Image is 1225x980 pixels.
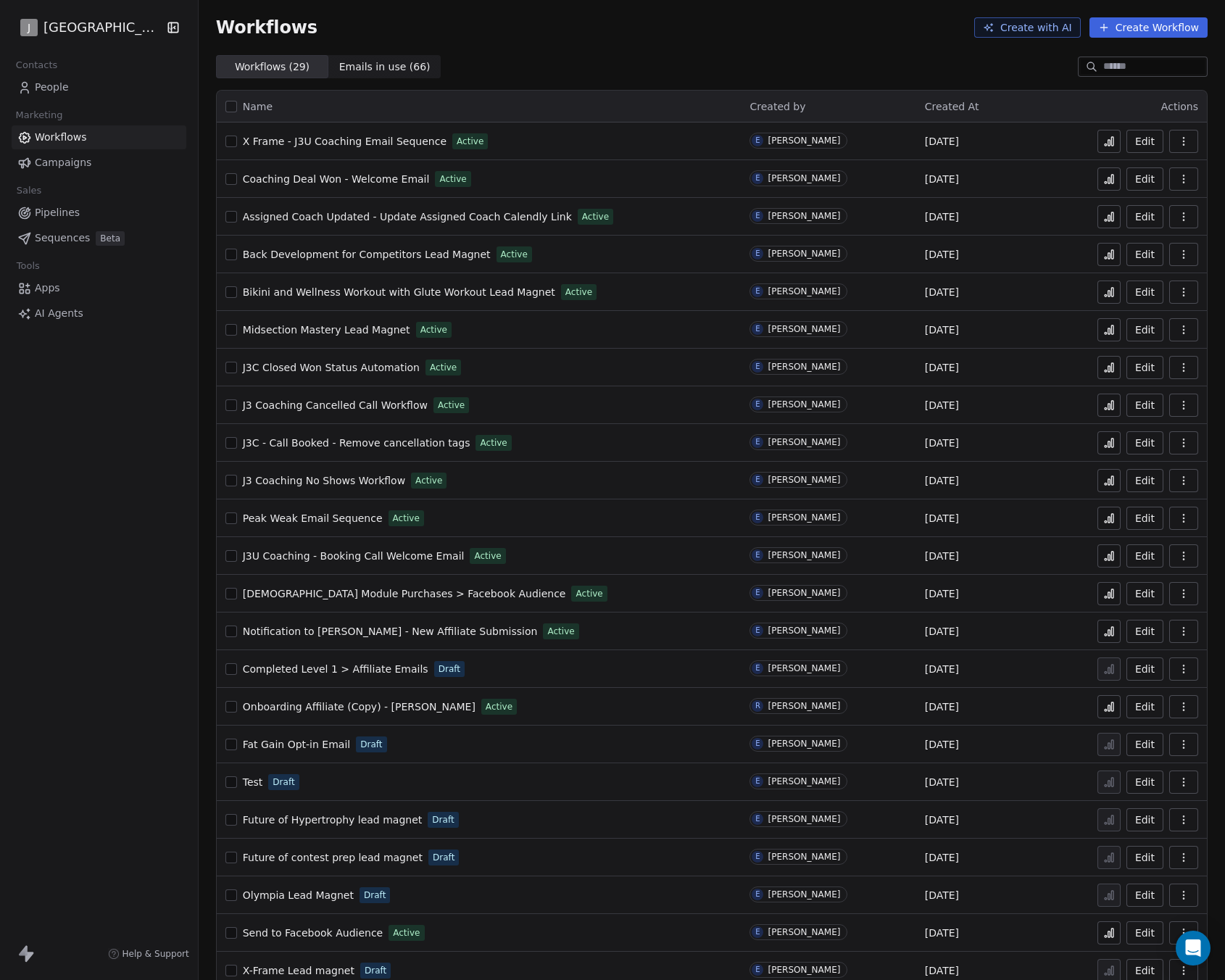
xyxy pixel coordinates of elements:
div: E [755,135,760,146]
a: J3U Coaching - Booking Call Welcome Email [243,549,465,563]
span: Peak Weak Email Sequence [243,512,383,524]
span: Active [393,512,420,525]
span: Workflows [35,130,87,145]
a: Edit [1126,620,1163,643]
a: Notification to [PERSON_NAME] - New Affiliate Submission [243,624,538,639]
div: Open Intercom Messenger [1176,931,1211,966]
button: Edit [1126,808,1163,831]
a: J3C - Call Booked - Remove cancellation tags [243,436,470,450]
span: People [35,80,69,95]
button: Edit [1126,771,1163,794]
a: Midsection Mastery Lead Magnet [243,323,410,337]
a: [DEMOGRAPHIC_DATA] Module Purchases > Facebook Audience [243,586,566,601]
button: Edit [1126,921,1163,944]
a: Edit [1126,544,1163,568]
div: E [755,663,760,674]
span: Future of contest prep lead magnet [243,852,423,863]
span: Sales [10,180,48,202]
a: Assigned Coach Updated - Update Assigned Coach Calendly Link [243,209,572,224]
div: E [755,512,760,523]
div: [PERSON_NAME] [768,739,840,749]
a: Back Development for Competitors Lead Magnet [243,247,491,262]
button: Edit [1126,205,1163,228]
span: J3C - Call Booked - Remove cancellation tags [243,437,470,449]
div: E [755,889,760,900]
button: Edit [1126,582,1163,605]
div: [PERSON_NAME] [768,512,840,523]
span: Contacts [9,54,64,76]
a: Olympia Lead Magnet [243,888,354,902]
span: Active [415,474,442,487]
span: Active [501,248,528,261]
span: Active [474,549,501,562]
span: Actions [1161,101,1198,112]
div: [PERSON_NAME] [768,173,840,183]
div: E [755,248,760,259]
span: [DATE] [925,473,959,488]
span: Workflows [216,17,317,38]
span: [DATE] [925,323,959,337]
span: [DATE] [925,586,959,601]
a: Test [243,775,263,789]
div: E [755,926,760,938]
a: Pipelines [12,201,186,225]
div: [PERSON_NAME] [768,965,840,975]
div: R [755,700,760,712]
a: Edit [1126,356,1163,379]
span: [DATE] [925,549,959,563]
button: Edit [1126,243,1163,266]
button: Edit [1126,733,1163,756]
a: Edit [1126,695,1163,718]
div: [PERSON_NAME] [768,399,840,410]
div: E [755,776,760,787]
button: Edit [1126,167,1163,191]
span: Olympia Lead Magnet [243,889,354,901]
span: [DATE] [925,850,959,865]
div: E [755,474,760,486]
div: [PERSON_NAME] [768,927,840,937]
a: X Frame - J3U Coaching Email Sequence [243,134,447,149]
div: [PERSON_NAME] [768,776,840,786]
a: Completed Level 1 > Affiliate Emails [243,662,428,676]
div: E [755,738,760,749]
button: Edit [1126,657,1163,681]
button: Edit [1126,469,1163,492]
a: Edit [1126,394,1163,417]
span: [DATE] [925,436,959,450]
span: J3C Closed Won Status Automation [243,362,420,373]
span: [DATE] [925,209,959,224]
a: Edit [1126,281,1163,304]
button: Edit [1126,846,1163,869]
span: [DATE] [925,285,959,299]
div: [PERSON_NAME] [768,437,840,447]
button: J[GEOGRAPHIC_DATA] [17,15,157,40]
button: Create with AI [974,17,1081,38]
span: Draft [273,776,294,789]
div: [PERSON_NAME] [768,286,840,296]
span: Tools [10,255,46,277]
a: People [12,75,186,99]
span: J3 Coaching No Shows Workflow [243,475,405,486]
span: J3U Coaching - Booking Call Welcome Email [243,550,465,562]
div: [PERSON_NAME] [768,550,840,560]
span: [DATE] [925,247,959,262]
span: Future of Hypertrophy lead magnet [243,814,423,826]
span: Onboarding Affiliate (Copy) - [PERSON_NAME] [243,701,476,713]
span: J [28,20,30,35]
a: Fat Gain Opt-in Email [243,737,350,752]
span: [DATE] [925,134,959,149]
span: Draft [432,813,454,826]
a: AI Agents [12,302,186,325]
div: [PERSON_NAME] [768,626,840,636]
button: Edit [1126,884,1163,907]
span: Coaching Deal Won - Welcome Email [243,173,430,185]
button: Edit [1126,318,1163,341]
a: Bikini and Wellness Workout with Glute Workout Lead Magnet [243,285,555,299]
div: [PERSON_NAME] [768,249,840,259]
span: AI Agents [35,306,83,321]
span: Assigned Coach Updated - Update Assigned Coach Calendly Link [243,211,572,223]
